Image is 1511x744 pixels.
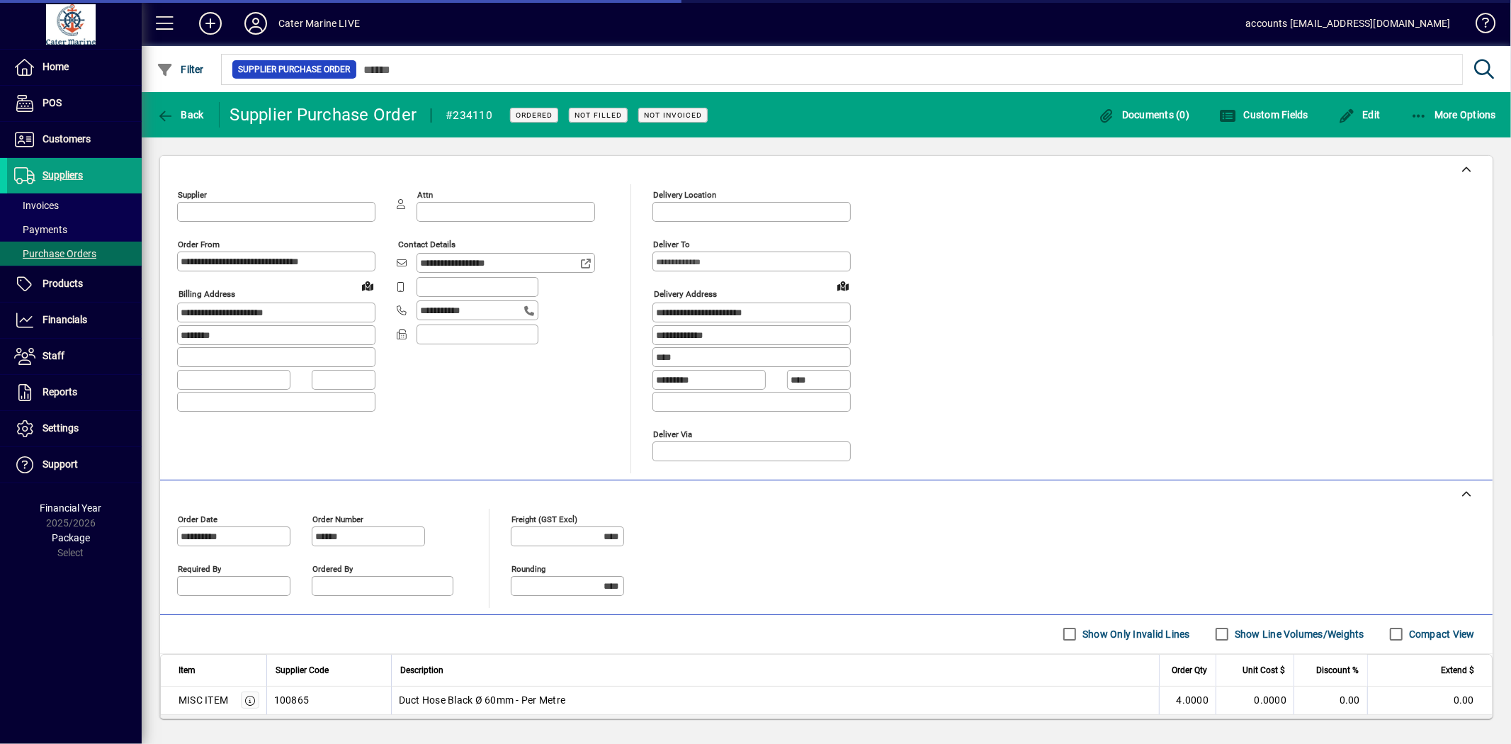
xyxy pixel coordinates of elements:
span: Home [43,61,69,72]
td: 0.0000 [1216,687,1294,715]
mat-label: Attn [417,190,433,200]
button: Add [188,11,233,36]
td: 0.00 [1367,687,1492,715]
span: Settings [43,422,79,434]
span: Item [179,663,196,678]
mat-label: Deliver via [653,429,692,439]
a: Staff [7,339,142,374]
a: View on map [832,274,854,297]
label: Show Line Volumes/Weights [1232,627,1364,641]
button: More Options [1407,102,1500,128]
app-page-header-button: Back [142,102,220,128]
a: Support [7,447,142,483]
span: Ordered [516,111,553,120]
span: Support [43,458,78,470]
mat-label: Deliver To [653,239,690,249]
span: Not Invoiced [644,111,702,120]
span: Payments [14,224,67,235]
span: Discount % [1316,663,1359,678]
span: POS [43,97,62,108]
span: Staff [43,350,64,361]
label: Compact View [1406,627,1475,641]
div: Cater Marine LIVE [278,12,360,35]
button: Back [153,102,208,128]
a: Payments [7,218,142,242]
a: Purchase Orders [7,242,142,266]
mat-label: Order from [178,239,220,249]
div: #234110 [446,104,492,127]
span: Description [400,663,443,678]
span: Suppliers [43,169,83,181]
span: Purchase Orders [14,248,96,259]
span: Financial Year [40,502,102,514]
span: Supplier Purchase Order [238,62,351,77]
td: 4.0000 [1159,687,1216,715]
span: Documents (0) [1098,109,1190,120]
a: POS [7,86,142,121]
span: Products [43,278,83,289]
mat-label: Rounding [511,563,545,573]
td: 100865 [266,687,391,715]
a: Products [7,266,142,302]
a: Financials [7,303,142,338]
button: Edit [1335,102,1384,128]
mat-label: Ordered by [312,563,353,573]
mat-label: Delivery Location [653,190,716,200]
div: accounts [EMAIL_ADDRESS][DOMAIN_NAME] [1246,12,1451,35]
span: Reports [43,386,77,398]
span: Invoices [14,200,59,211]
span: Filter [157,64,204,75]
span: Custom Fields [1219,109,1308,120]
span: Extend $ [1441,663,1474,678]
span: Duct Hose Black Ø 60mm - Per Metre [399,693,566,707]
button: Filter [153,57,208,82]
div: Supplier Purchase Order [230,103,417,126]
span: Back [157,109,204,120]
mat-label: Required by [178,563,221,573]
a: Knowledge Base [1465,3,1493,49]
label: Show Only Invalid Lines [1080,627,1190,641]
a: Settings [7,411,142,446]
button: Documents (0) [1094,102,1194,128]
span: Order Qty [1172,663,1207,678]
a: Customers [7,122,142,157]
a: View on map [356,274,379,297]
button: Custom Fields [1216,102,1312,128]
button: Profile [233,11,278,36]
mat-label: Order number [312,514,363,524]
span: Not Filled [575,111,622,120]
td: 0.00 [1294,687,1367,715]
span: Edit [1338,109,1381,120]
span: Financials [43,314,87,325]
span: Package [52,532,90,543]
mat-label: Supplier [178,190,207,200]
span: Customers [43,133,91,145]
a: Home [7,50,142,85]
mat-label: Freight (GST excl) [511,514,577,524]
span: More Options [1410,109,1497,120]
a: Reports [7,375,142,410]
a: Invoices [7,193,142,218]
mat-label: Order date [178,514,217,524]
span: Unit Cost $ [1243,663,1285,678]
div: MISC ITEM [179,693,228,707]
span: Supplier Code [276,663,329,678]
